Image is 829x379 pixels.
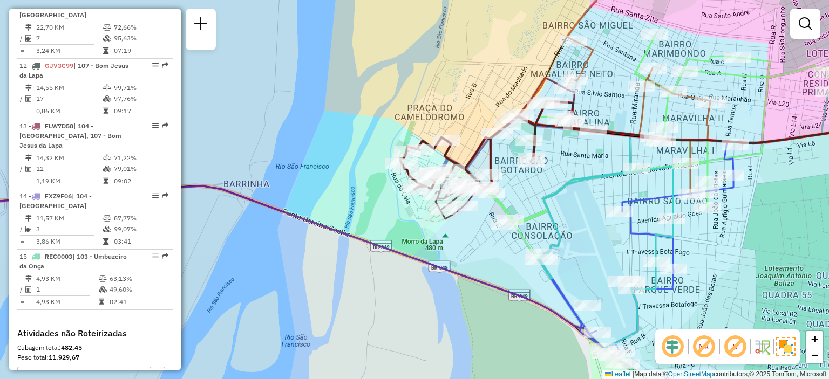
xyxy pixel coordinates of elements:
[36,163,103,174] td: 12
[103,24,111,31] i: % de utilização do peso
[753,338,771,355] img: Fluxo de ruas
[605,370,631,378] a: Leaflet
[602,370,829,379] div: Map data © contributors,© 2025 TomTom, Microsoft
[113,163,168,174] td: 79,01%
[109,297,168,307] td: 02:41
[19,163,25,174] td: /
[113,106,168,116] td: 09:17
[722,334,748,360] span: Exibir rótulo
[103,215,111,222] i: % de utilização do peso
[103,85,111,91] i: % de utilização do peso
[109,273,168,284] td: 63,13%
[25,85,32,91] i: Distância Total
[19,252,127,270] span: 15 -
[25,95,32,102] i: Total de Atividades
[19,106,25,116] td: =
[25,35,32,42] i: Total de Atividades
[17,343,173,353] div: Cubagem total:
[99,275,107,282] i: % de utilização do peso
[103,166,111,172] i: % de utilização da cubagem
[19,236,25,247] td: =
[25,275,32,282] i: Distância Total
[162,192,168,199] em: Rota exportada
[36,22,103,33] td: 22,70 KM
[36,224,103,235] td: 3
[113,224,168,235] td: 99,07%
[19,297,25,307] td: =
[806,347,823,363] a: Zoom out
[162,253,168,259] em: Rota exportada
[45,252,72,260] span: REC0003
[152,253,159,259] em: Opções
[811,348,818,362] span: −
[99,286,107,293] i: % de utilização da cubagem
[633,370,634,378] span: |
[36,93,103,104] td: 17
[25,215,32,222] i: Distância Total
[113,45,168,56] td: 07:19
[99,299,104,305] i: Tempo total em rota
[109,284,168,295] td: 49,60%
[19,33,25,44] td: /
[19,192,92,210] span: | 104 - [GEOGRAPHIC_DATA]
[45,122,73,130] span: FLW7D58
[103,226,111,232] i: % de utilização da cubagem
[103,238,108,245] i: Tempo total em rota
[19,93,25,104] td: /
[36,284,98,295] td: 1
[776,337,796,356] img: Exibir/Ocultar setores
[61,343,82,352] strong: 482,45
[103,47,108,54] i: Tempo total em rota
[19,61,128,79] span: 12 -
[691,334,717,360] span: Exibir NR
[660,334,685,360] span: Ocultar deslocamento
[668,370,714,378] a: OpenStreetMap
[152,62,159,68] em: Opções
[19,176,25,187] td: =
[25,24,32,31] i: Distância Total
[162,122,168,129] em: Rota exportada
[103,178,108,184] i: Tempo total em rota
[152,192,159,199] em: Opções
[36,82,103,93] td: 14,55 KM
[19,192,92,210] span: 14 -
[19,122,121,149] span: 13 -
[113,213,168,224] td: 87,77%
[17,328,173,339] h4: Atividades não Roteirizadas
[113,236,168,247] td: 03:41
[36,213,103,224] td: 11,57 KM
[25,155,32,161] i: Distância Total
[794,13,816,35] a: Exibir filtros
[25,166,32,172] i: Total de Atividades
[162,62,168,68] em: Rota exportada
[113,93,168,104] td: 97,76%
[36,236,103,247] td: 3,86 KM
[113,33,168,44] td: 95,63%
[25,286,32,293] i: Total de Atividades
[103,95,111,102] i: % de utilização da cubagem
[36,176,103,187] td: 1,19 KM
[103,35,111,42] i: % de utilização da cubagem
[113,82,168,93] td: 99,71%
[113,22,168,33] td: 72,66%
[19,224,25,235] td: /
[19,122,121,149] span: | 104 - [GEOGRAPHIC_DATA], 107 - Bom Jesus da Lapa
[36,33,103,44] td: 7
[17,353,173,362] div: Peso total:
[36,273,98,284] td: 4,93 KM
[36,45,103,56] td: 3,24 KM
[152,122,159,129] em: Opções
[103,155,111,161] i: % de utilização do peso
[19,61,128,79] span: | 107 - Bom Jesus da Lapa
[19,252,127,270] span: | 103 - Umbuzeiro da Onça
[36,297,98,307] td: 4,93 KM
[49,353,79,361] strong: 11.929,67
[103,108,108,114] i: Tempo total em rota
[45,192,72,200] span: FXZ9F06
[36,153,103,163] td: 14,32 KM
[806,331,823,347] a: Zoom in
[25,226,32,232] i: Total de Atividades
[19,45,25,56] td: =
[36,106,103,116] td: 0,86 KM
[19,284,25,295] td: /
